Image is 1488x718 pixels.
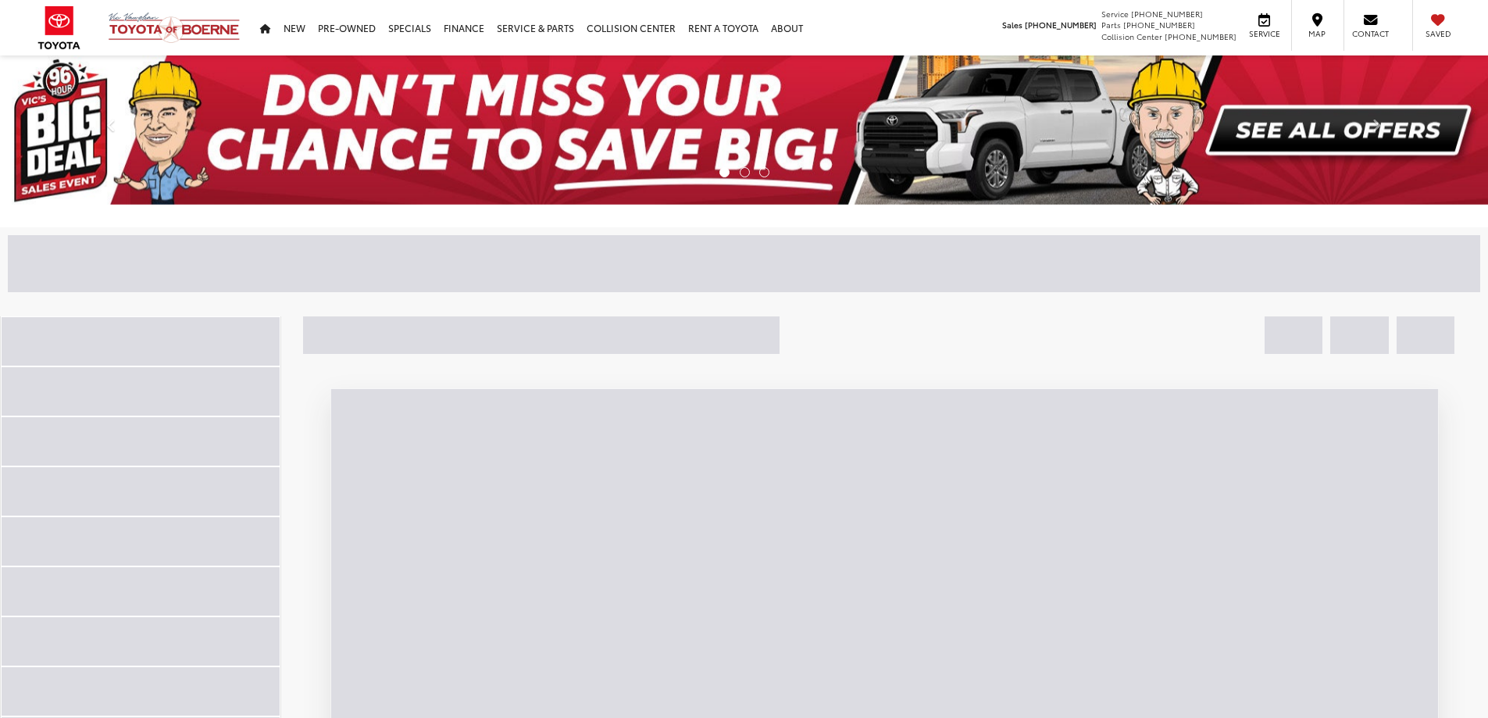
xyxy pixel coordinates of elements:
span: Service [1101,8,1129,20]
span: [PHONE_NUMBER] [1123,19,1195,30]
img: Vic Vaughan Toyota of Boerne [108,12,241,44]
span: Saved [1421,28,1455,39]
span: Contact [1352,28,1389,39]
span: [PHONE_NUMBER] [1025,19,1097,30]
span: [PHONE_NUMBER] [1131,8,1203,20]
span: Sales [1002,19,1022,30]
span: Map [1300,28,1334,39]
span: Parts [1101,19,1121,30]
span: Collision Center [1101,30,1162,42]
span: Service [1247,28,1282,39]
span: [PHONE_NUMBER] [1165,30,1236,42]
